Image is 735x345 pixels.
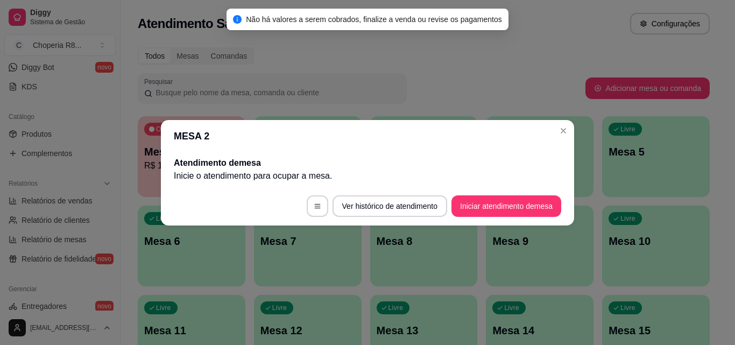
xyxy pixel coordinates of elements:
button: Iniciar atendimento demesa [451,195,561,217]
span: Não há valores a serem cobrados, finalize a venda ou revise os pagamentos [246,15,502,24]
button: Ver histórico de atendimento [333,195,447,217]
h2: Atendimento de mesa [174,157,561,170]
header: MESA 2 [161,120,574,152]
span: info-circle [233,15,242,24]
button: Close [555,122,572,139]
p: Inicie o atendimento para ocupar a mesa . [174,170,561,182]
